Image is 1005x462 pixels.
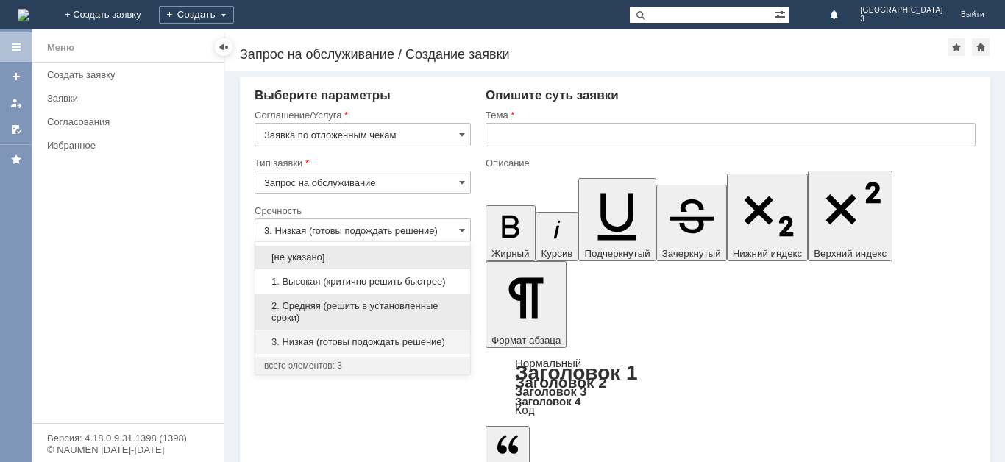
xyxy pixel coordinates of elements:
a: Код [515,404,535,417]
div: Создать заявку [47,69,215,80]
a: Создать заявку [41,63,221,86]
div: Тема [486,110,973,120]
button: Курсив [536,212,579,261]
span: Опишите суть заявки [486,88,619,102]
button: Зачеркнутый [656,185,727,261]
a: Мои согласования [4,118,28,141]
span: Курсив [541,248,573,259]
a: Заголовок 2 [515,374,607,391]
div: Меню [47,39,74,57]
span: Верхний индекс [814,248,887,259]
span: 3. Низкая (готовы подождать решение) [264,336,461,348]
a: Заявки [41,87,221,110]
span: [не указано] [264,252,461,263]
div: Формат абзаца [486,358,976,416]
a: Создать заявку [4,65,28,88]
div: Добавить в избранное [948,38,965,56]
span: Подчеркнутый [584,248,650,259]
div: © NAUMEN [DATE]-[DATE] [47,445,209,455]
div: Создать [159,6,234,24]
div: Версия: 4.18.0.9.31.1398 (1398) [47,433,209,443]
a: Заголовок 3 [515,385,586,398]
button: Формат абзаца [486,261,567,348]
a: Согласования [41,110,221,133]
div: Сделать домашней страницей [972,38,990,56]
button: Жирный [486,205,536,261]
button: Подчеркнутый [578,178,656,261]
div: Избранное [47,140,199,151]
span: 2. Средняя (решить в установленные сроки) [264,300,461,324]
button: Нижний индекс [727,174,809,261]
span: [GEOGRAPHIC_DATA] [860,6,943,15]
span: 3 [860,15,943,24]
span: Жирный [491,248,530,259]
div: Тип заявки [255,158,468,168]
div: Срочность [255,206,468,216]
a: Мои заявки [4,91,28,115]
span: Формат абзаца [491,335,561,346]
span: Нижний индекс [733,248,803,259]
span: 1. Высокая (критично решить быстрее) [264,276,461,288]
div: Описание [486,158,973,168]
a: Заголовок 4 [515,395,580,408]
div: Заявки [47,93,215,104]
img: logo [18,9,29,21]
a: Перейти на домашнюю страницу [18,9,29,21]
div: Скрыть меню [215,38,232,56]
span: Зачеркнутый [662,248,721,259]
div: Соглашение/Услуга [255,110,468,120]
div: Согласования [47,116,215,127]
div: Запрос на обслуживание / Создание заявки [240,47,948,62]
button: Верхний индекс [808,171,892,261]
span: Расширенный поиск [774,7,789,21]
a: Нормальный [515,357,581,369]
div: всего элементов: 3 [264,360,461,372]
span: Выберите параметры [255,88,391,102]
a: Заголовок 1 [515,361,638,384]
